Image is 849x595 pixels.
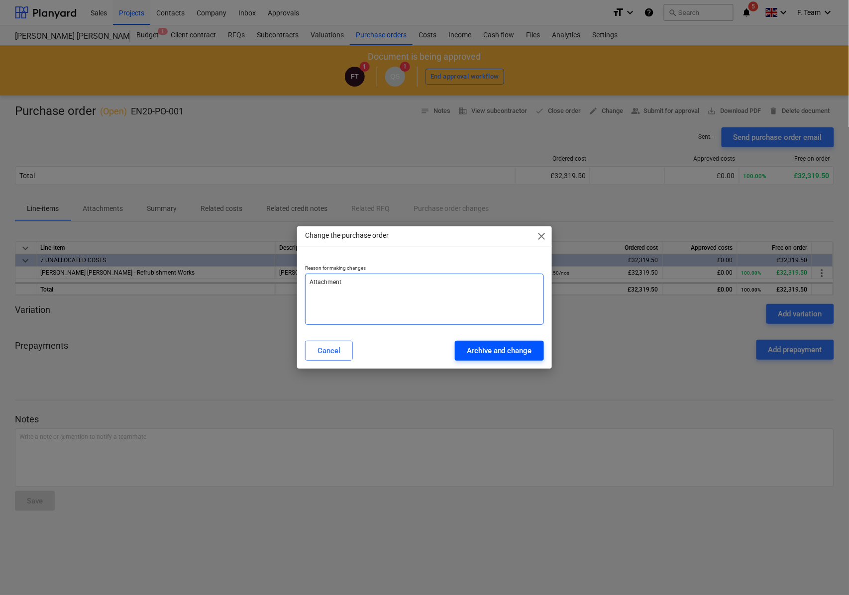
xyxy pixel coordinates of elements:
[305,265,544,273] p: Reason for making changes
[318,344,340,357] div: Cancel
[467,344,532,357] div: Archive and change
[799,547,849,595] iframe: Chat Widget
[305,341,353,361] button: Cancel
[305,230,389,241] p: Change the purchase order
[455,341,544,361] button: Archive and change
[536,230,548,242] span: close
[305,274,544,325] textarea: Attachment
